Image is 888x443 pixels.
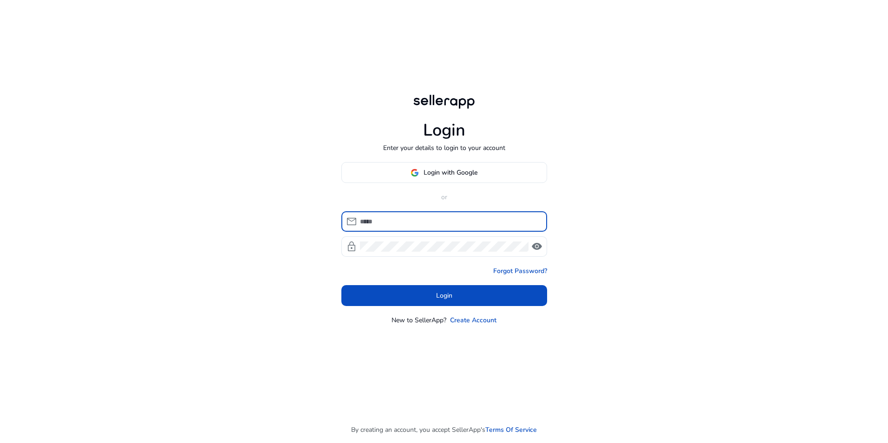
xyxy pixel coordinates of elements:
p: or [341,192,547,202]
p: New to SellerApp? [392,315,446,325]
a: Forgot Password? [493,266,547,276]
p: Enter your details to login to your account [383,143,505,153]
span: mail [346,216,357,227]
img: google-logo.svg [411,169,419,177]
h1: Login [423,120,465,140]
span: Login with Google [424,168,477,177]
span: lock [346,241,357,252]
a: Create Account [450,315,496,325]
span: visibility [531,241,542,252]
a: Terms Of Service [485,425,537,435]
span: Login [436,291,452,300]
button: Login with Google [341,162,547,183]
button: Login [341,285,547,306]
